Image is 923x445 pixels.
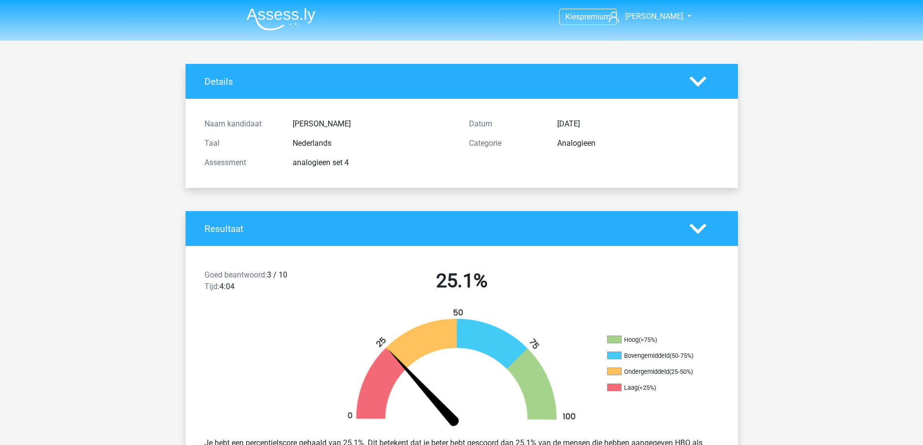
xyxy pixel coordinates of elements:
[607,368,704,376] li: Ondergemiddeld
[285,138,462,149] div: Nederlands
[197,138,285,149] div: Taal
[550,138,726,149] div: Analogieen
[197,157,285,169] div: Assessment
[565,12,580,21] span: Kies
[197,118,285,130] div: Naam kandidaat
[607,384,704,392] li: Laag
[204,223,675,234] h4: Resultaat
[204,270,267,279] span: Goed beantwoord:
[462,118,550,130] div: Datum
[560,10,616,23] a: Kiespremium
[204,282,219,291] span: Tijd:
[247,8,315,31] img: Assessly
[337,269,587,292] h2: 25.1%
[197,269,329,296] div: 3 / 10 4:04
[204,76,675,87] h4: Details
[607,352,704,360] li: Bovengemiddeld
[607,336,704,344] li: Hoog
[669,368,693,375] div: (25-50%)
[605,11,684,22] a: [PERSON_NAME]
[331,308,593,430] img: 25.15c012df9b23.png
[670,352,693,359] div: (50-75%)
[285,118,462,130] div: [PERSON_NAME]
[639,336,657,343] div: (>75%)
[285,157,462,169] div: analogieen set 4
[580,12,610,21] span: premium
[625,12,683,21] span: [PERSON_NAME]
[550,118,726,130] div: [DATE]
[638,384,656,391] div: (<25%)
[462,138,550,149] div: Categorie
